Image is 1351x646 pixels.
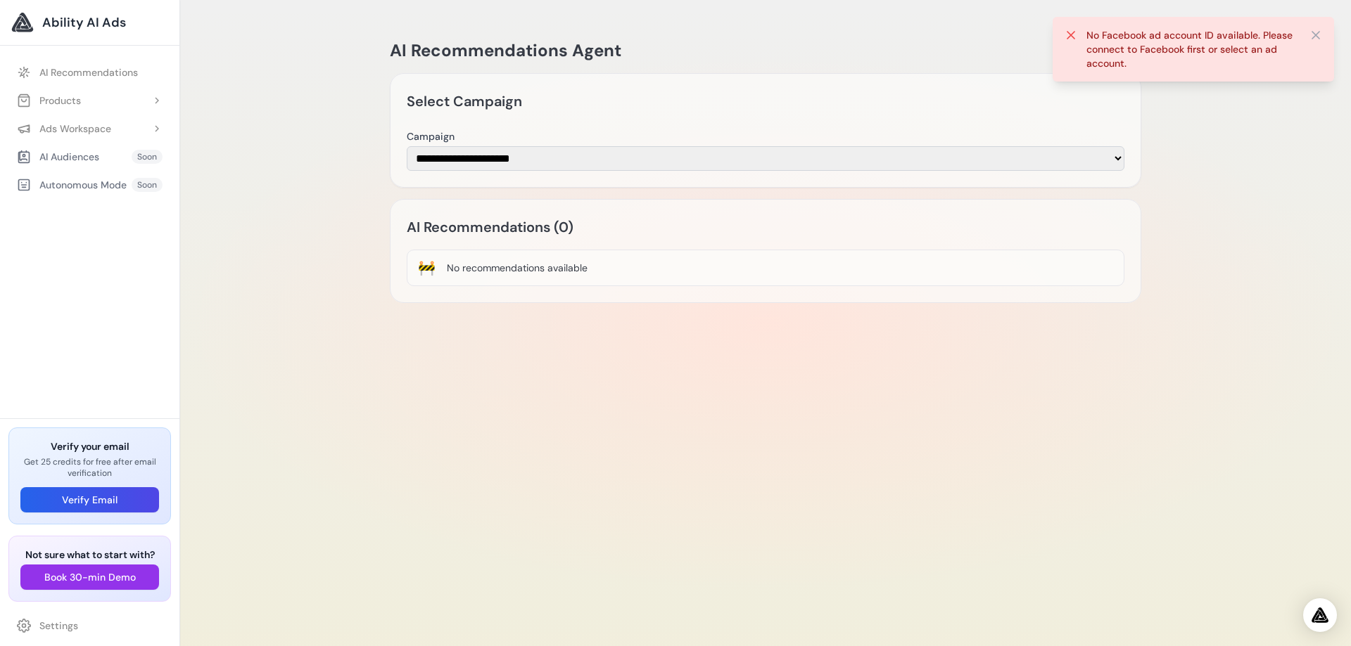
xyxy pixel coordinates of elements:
[8,60,171,85] a: AI Recommendations
[407,216,573,238] h2: AI Recommendations (0)
[11,11,168,34] a: Ability AI Ads
[132,178,163,192] span: Soon
[8,88,171,113] button: Products
[17,122,111,136] div: Ads Workspace
[418,258,436,278] div: 🚧
[1086,28,1298,70] p: No Facebook ad account ID available. Please connect to Facebook first or select an ad account.
[8,613,171,638] a: Settings
[17,150,99,164] div: AI Audiences
[20,548,159,562] h3: Not sure what to start with?
[20,487,159,512] button: Verify Email
[447,261,588,275] div: No recommendations available
[42,13,126,32] span: Ability AI Ads
[17,178,127,192] div: Autonomous Mode
[20,564,159,590] button: Book 30-min Demo
[407,90,522,112] h2: Select Campaign
[407,129,1124,143] label: Campaign
[20,456,159,479] p: Get 25 credits for free after email verification
[20,439,159,453] h3: Verify your email
[17,93,81,108] div: Products
[132,150,163,164] span: Soon
[390,39,1141,62] h1: AI Recommendations Agent
[8,116,171,141] button: Ads Workspace
[1303,598,1337,632] div: Open Intercom Messenger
